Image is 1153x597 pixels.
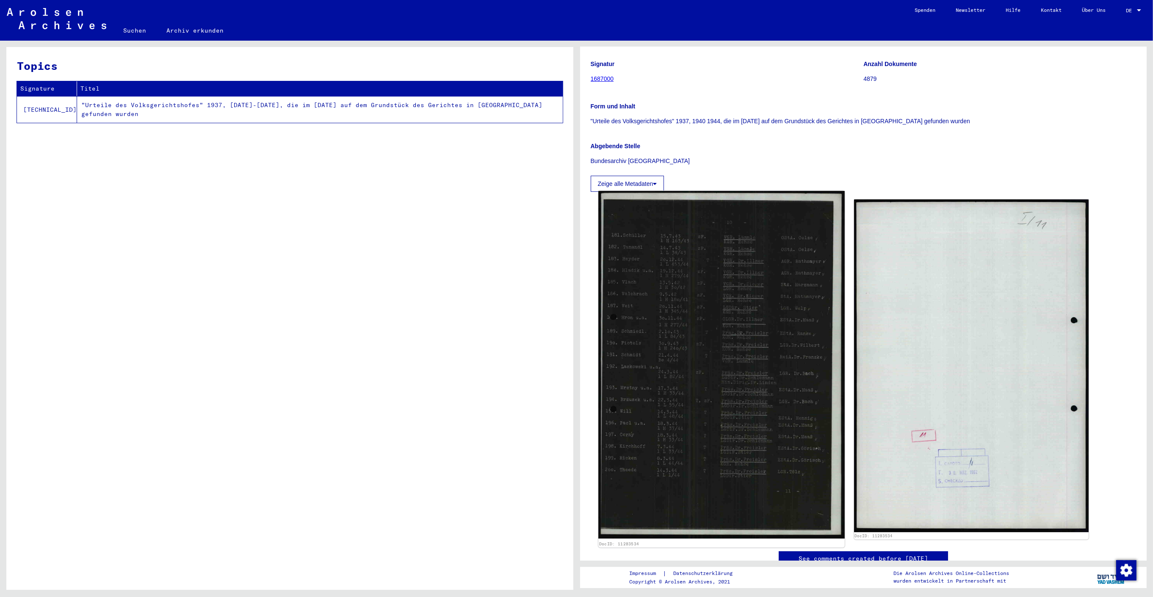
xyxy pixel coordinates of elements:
[629,569,743,578] div: |
[77,96,563,123] td: "Urteile des Volksgerichtshofes" 1937, [DATE]-[DATE], die im [DATE] auf dem Grundstück des Gerich...
[17,81,77,96] th: Signature
[1095,567,1127,588] img: yv_logo.png
[599,542,639,547] a: DocID: 11283534
[591,157,1136,166] p: Bundesarchiv [GEOGRAPHIC_DATA]
[591,103,636,110] b: Form und Inhalt
[893,569,1009,577] p: Die Arolsen Archives Online-Collections
[77,81,563,96] th: Titel
[863,75,1136,83] p: 4879
[7,8,106,29] img: Arolsen_neg.svg
[854,533,893,538] a: DocID: 11283534
[629,569,663,578] a: Impressum
[1126,8,1135,14] span: DE
[113,20,156,41] a: Suchen
[591,61,615,67] b: Signatur
[591,75,614,82] a: 1687000
[863,61,917,67] b: Anzahl Dokumente
[799,554,928,563] a: See comments created before [DATE]
[666,569,743,578] a: Datenschutzerklärung
[17,58,562,74] h3: Topics
[591,143,640,149] b: Abgebende Stelle
[17,96,77,123] td: [TECHNICAL_ID]
[854,199,1089,532] img: 002.jpg
[156,20,234,41] a: Archiv erkunden
[1116,560,1136,580] img: Zustimmung ändern
[591,176,664,192] button: Zeige alle Metadaten
[629,578,743,586] p: Copyright © Arolsen Archives, 2021
[598,191,845,539] img: 001.jpg
[591,117,1136,126] p: "Urteile des Volksgerichtshofes" 1937, 1940 1944, die im [DATE] auf dem Grundstück des Gerichtes ...
[893,577,1009,585] p: wurden entwickelt in Partnerschaft mit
